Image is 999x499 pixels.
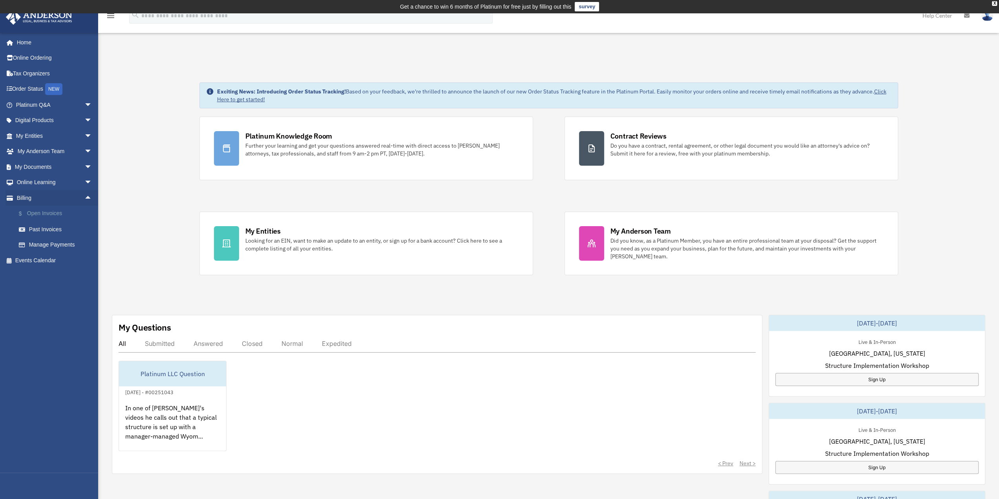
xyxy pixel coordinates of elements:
div: Looking for an EIN, want to make an update to an entity, or sign up for a bank account? Click her... [245,237,519,252]
div: Contract Reviews [610,131,667,141]
div: close [992,1,997,6]
div: Live & In-Person [852,337,902,345]
a: Contract Reviews Do you have a contract, rental agreement, or other legal document you would like... [564,117,898,180]
span: arrow_drop_down [84,144,100,160]
span: arrow_drop_down [84,97,100,113]
a: Tax Organizers [5,66,104,81]
div: Further your learning and get your questions answered real-time with direct access to [PERSON_NAM... [245,142,519,157]
a: Online Ordering [5,50,104,66]
div: Submitted [145,340,175,347]
div: Normal [281,340,303,347]
a: menu [106,14,115,20]
div: Live & In-Person [852,425,902,433]
div: Platinum LLC Question [119,361,226,386]
span: arrow_drop_down [84,128,100,144]
i: menu [106,11,115,20]
div: My Questions [119,322,171,333]
a: Manage Payments [11,237,104,253]
div: Did you know, as a Platinum Member, you have an entire professional team at your disposal? Get th... [610,237,884,260]
span: arrow_drop_down [84,175,100,191]
a: Billingarrow_drop_up [5,190,104,206]
div: Based on your feedback, we're thrilled to announce the launch of our new Order Status Tracking fe... [217,88,891,103]
div: Do you have a contract, rental agreement, or other legal document you would like an attorney's ad... [610,142,884,157]
a: Digital Productsarrow_drop_down [5,113,104,128]
a: Sign Up [775,373,979,386]
span: arrow_drop_down [84,113,100,129]
div: Get a chance to win 6 months of Platinum for free just by filling out this [400,2,572,11]
a: Order StatusNEW [5,81,104,97]
a: My Entities Looking for an EIN, want to make an update to an entity, or sign up for a bank accoun... [199,212,533,275]
span: [GEOGRAPHIC_DATA], [US_STATE] [829,437,925,446]
div: Answered [194,340,223,347]
a: Platinum Knowledge Room Further your learning and get your questions answered real-time with dire... [199,117,533,180]
div: NEW [45,83,62,95]
div: Expedited [322,340,352,347]
a: My Entitiesarrow_drop_down [5,128,104,144]
div: All [119,340,126,347]
div: [DATE]-[DATE] [769,315,985,331]
div: In one of [PERSON_NAME]'s videos he calls out that a typical structure is set up with a manager-m... [119,397,226,458]
a: My Anderson Teamarrow_drop_down [5,144,104,159]
span: arrow_drop_down [84,159,100,175]
span: Structure Implementation Workshop [825,449,929,458]
a: Click Here to get started! [217,88,886,103]
div: Closed [242,340,263,347]
a: survey [575,2,599,11]
img: Anderson Advisors Platinum Portal [4,9,75,25]
a: Past Invoices [11,221,104,237]
div: [DATE]-[DATE] [769,403,985,419]
div: [DATE] - #00251043 [119,388,180,396]
a: Platinum LLC Question[DATE] - #00251043In one of [PERSON_NAME]'s videos he calls out that a typic... [119,361,226,451]
span: Structure Implementation Workshop [825,361,929,370]
a: Sign Up [775,461,979,474]
div: My Entities [245,226,281,236]
span: [GEOGRAPHIC_DATA], [US_STATE] [829,349,925,358]
strong: Exciting News: Introducing Order Status Tracking! [217,88,346,95]
div: My Anderson Team [610,226,671,236]
span: arrow_drop_up [84,190,100,206]
a: My Documentsarrow_drop_down [5,159,104,175]
a: Events Calendar [5,252,104,268]
div: Platinum Knowledge Room [245,131,332,141]
i: search [131,11,140,19]
a: Platinum Q&Aarrow_drop_down [5,97,104,113]
span: $ [23,209,27,219]
a: My Anderson Team Did you know, as a Platinum Member, you have an entire professional team at your... [564,212,898,275]
a: Online Learningarrow_drop_down [5,175,104,190]
a: $Open Invoices [11,206,104,222]
img: User Pic [981,10,993,21]
a: Home [5,35,100,50]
